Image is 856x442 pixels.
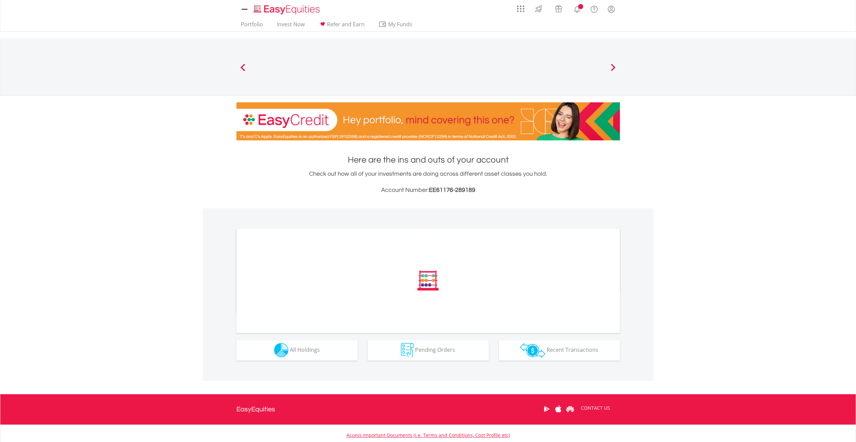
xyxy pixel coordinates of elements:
[238,21,266,31] a: Portfolio
[274,21,307,31] a: Invest Now
[415,346,455,353] span: Pending Orders
[236,394,275,424] a: EasyEquities
[236,340,358,361] button: All Holdings
[429,187,475,193] span: EE61176-289189
[513,2,529,12] a: AppsGrid
[533,3,544,14] img: thrive-v2.svg
[236,154,620,166] h1: Here are the ins and outs of your account
[316,21,367,31] a: Refer and Earn
[517,5,524,12] img: grid-menu-icon.svg
[586,2,603,15] a: FAQ's and Support
[576,399,615,417] a: CONTACT US
[568,2,586,15] a: Notifications
[553,3,564,14] img: vouchers-v2.svg
[553,399,564,419] a: Apple
[252,4,323,15] img: EasyEquities_Logo.png
[541,399,553,419] a: Google Play
[368,340,489,361] button: Pending Orders
[549,2,568,14] a: Vouchers
[547,346,598,353] span: Recent Transactions
[520,343,545,358] img: transactions-zar-wht.png
[401,343,414,358] img: pending_instructions-wht.png
[499,340,620,361] button: Recent Transactions
[236,169,620,195] div: Check out how all of your investments are doing across different asset classes you hold.
[327,21,365,28] span: Refer and Earn
[290,346,320,353] span: All Holdings
[236,102,620,140] img: EasyCredit Promotion Banner
[236,185,620,195] h3: Account Number:
[346,432,510,438] a: Access Important Documents (i.e. Terms and Conditions, Cost Profile etc)
[251,2,323,15] a: Home page
[274,343,289,358] img: holdings-wht.png
[603,2,620,16] a: My Profile
[564,399,576,419] a: Huawei
[378,20,422,29] span: My Funds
